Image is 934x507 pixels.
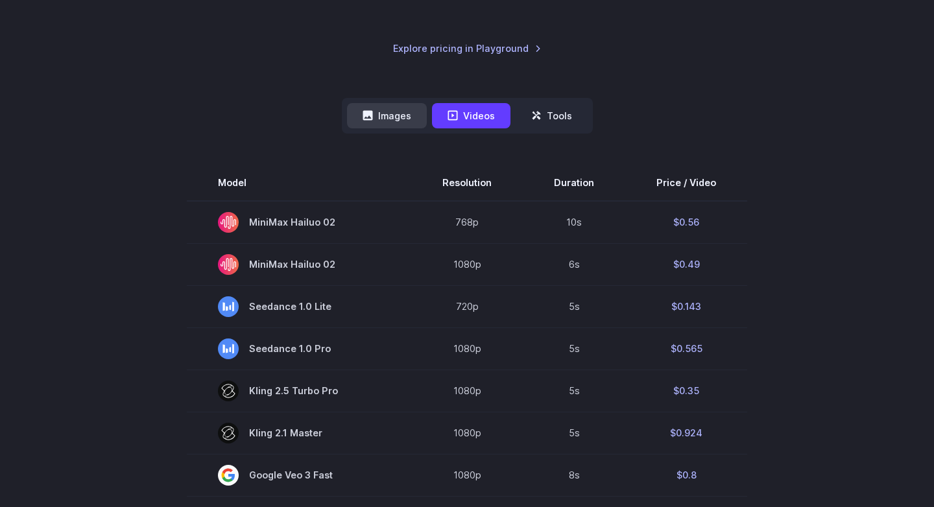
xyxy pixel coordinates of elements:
[218,296,380,317] span: Seedance 1.0 Lite
[625,285,747,327] td: $0.143
[411,327,523,370] td: 1080p
[523,243,625,285] td: 6s
[523,412,625,454] td: 5s
[411,165,523,201] th: Resolution
[625,165,747,201] th: Price / Video
[411,243,523,285] td: 1080p
[432,103,510,128] button: Videos
[523,370,625,412] td: 5s
[523,201,625,244] td: 10s
[218,338,380,359] span: Seedance 1.0 Pro
[218,465,380,486] span: Google Veo 3 Fast
[523,454,625,496] td: 8s
[625,412,747,454] td: $0.924
[411,454,523,496] td: 1080p
[625,327,747,370] td: $0.565
[523,285,625,327] td: 5s
[393,41,542,56] a: Explore pricing in Playground
[218,212,380,233] span: MiniMax Hailuo 02
[625,201,747,244] td: $0.56
[523,327,625,370] td: 5s
[218,423,380,443] span: Kling 2.1 Master
[218,254,380,275] span: MiniMax Hailuo 02
[411,201,523,244] td: 768p
[218,381,380,401] span: Kling 2.5 Turbo Pro
[625,243,747,285] td: $0.49
[411,412,523,454] td: 1080p
[516,103,588,128] button: Tools
[411,285,523,327] td: 720p
[411,370,523,412] td: 1080p
[625,370,747,412] td: $0.35
[187,165,411,201] th: Model
[347,103,427,128] button: Images
[523,165,625,201] th: Duration
[625,454,747,496] td: $0.8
